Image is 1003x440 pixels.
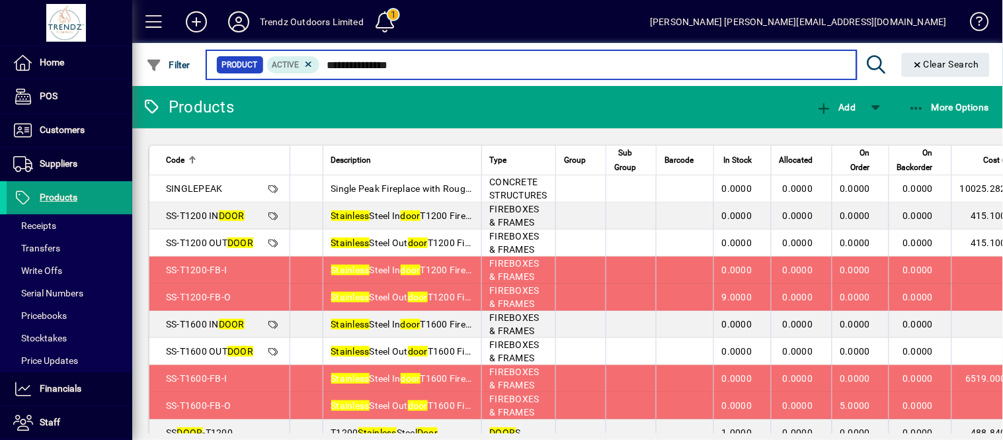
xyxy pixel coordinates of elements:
span: FIREBOXES & FRAMES [490,312,540,336]
span: 0.0000 [840,373,871,384]
span: 0.0000 [722,183,752,194]
span: Customers [40,124,85,135]
span: Steel Out T1200 Firebox- Including Mesh [331,238,579,248]
span: FIREBOXES & FRAMES [490,231,540,255]
a: Price Updates [7,349,132,372]
span: Filter [146,60,190,70]
em: Stainless [331,346,370,357]
span: On Order [840,146,871,175]
button: More Options [906,95,993,119]
span: 0.0000 [840,427,871,438]
span: Steel In T1600 Firebox- Including Mesh [331,319,572,330]
span: 0.0000 [840,319,871,330]
em: Door [417,427,438,438]
span: SS-T1200 OUT [166,238,253,248]
button: Clear [902,53,990,77]
span: 0.0000 [840,210,871,221]
span: Suppliers [40,158,77,169]
span: 0.0000 [722,265,752,275]
span: 0.0000 [722,373,752,384]
em: Stainless [331,238,370,248]
em: door [401,373,421,384]
em: DOOR [219,210,245,221]
span: 0.0000 [903,427,934,438]
span: S [490,427,521,438]
span: 0.0000 [903,238,934,248]
span: 0.0000 [722,210,752,221]
span: Code [166,153,184,167]
em: door [408,400,428,411]
span: 0.0000 [783,400,813,411]
span: Products [40,192,77,202]
a: Pricebooks [7,304,132,327]
span: SS-T1600-FB-I [166,373,227,384]
em: DOOR [490,427,516,438]
span: Group [564,153,586,167]
span: SS-T1600-FB-O [166,400,231,411]
span: Price Updates [13,355,78,366]
span: 0.0000 [722,319,752,330]
div: On Order [840,146,883,175]
span: FIREBOXES & FRAMES [490,204,540,228]
span: FIREBOXES & FRAMES [490,367,540,390]
span: SS-T1600 OUT [166,346,253,357]
a: Staff [7,406,132,439]
span: 5.0000 [840,400,871,411]
a: Stocktakes [7,327,132,349]
span: 0.0000 [783,265,813,275]
div: Allocated [780,153,825,167]
span: FIREBOXES & FRAMES [490,258,540,282]
span: 9.0000 [722,292,752,302]
span: Allocated [780,153,813,167]
em: Stainless [331,210,370,221]
a: POS [7,80,132,113]
em: door [401,210,421,221]
span: FIREBOXES & FRAMES [490,339,540,363]
span: 0.0000 [783,346,813,357]
span: SS-T1200-FB-I [166,265,227,275]
span: Stocktakes [13,333,67,343]
a: Knowledge Base [960,3,986,46]
span: CONCRETE STRUCTURES [490,177,548,200]
button: Profile [218,10,260,34]
div: Sub Group [614,146,648,175]
span: Active [272,60,300,69]
div: Group [564,153,598,167]
mat-chip: Activation Status: Active [267,56,320,73]
span: 0.0000 [903,319,934,330]
span: Clear Search [912,59,980,69]
span: SS-T1200-FB-O [166,292,231,302]
span: Financials [40,383,81,394]
span: Transfers [13,243,60,253]
a: Suppliers [7,148,132,181]
span: 0.0000 [783,319,813,330]
em: door [408,292,428,302]
span: 0.0000 [722,238,752,248]
em: Stainless [331,265,370,275]
div: Type [490,153,548,167]
div: Code [166,153,282,167]
div: On Backorder [897,146,945,175]
div: Trendz Outdoors Limited [260,11,364,32]
span: 0.0000 [903,346,934,357]
a: Serial Numbers [7,282,132,304]
span: T1200 Steel [331,427,438,438]
span: 0.0000 [722,346,752,357]
a: Customers [7,114,132,147]
em: DOOR [177,427,203,438]
em: door [401,265,421,275]
em: door [401,319,421,330]
span: 0.0000 [903,400,934,411]
span: 0.0000 [783,183,813,194]
span: 0.0000 [903,292,934,302]
span: Receipts [13,220,56,231]
a: Receipts [7,214,132,237]
a: Write Offs [7,259,132,282]
span: POS [40,91,58,101]
span: Steel In T1600 Firebox with SS Surround [331,373,557,384]
span: 0.0000 [783,238,813,248]
span: Description [331,153,372,167]
div: Barcode [664,153,705,167]
span: 0.0000 [903,373,934,384]
span: 0.0000 [840,265,871,275]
